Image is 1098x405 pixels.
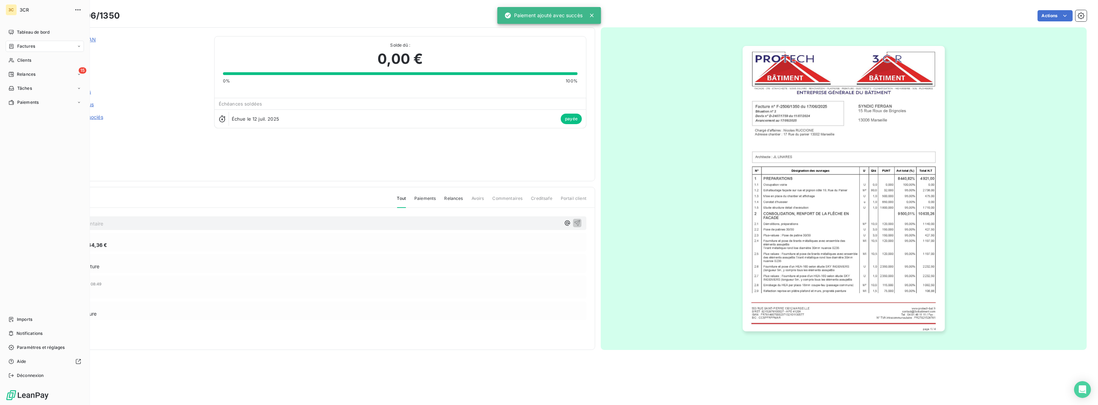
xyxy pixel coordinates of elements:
[17,372,44,379] span: Déconnexion
[17,99,39,106] span: Paiements
[6,4,17,15] div: 3C
[493,195,523,207] span: Commentaires
[472,195,484,207] span: Avoirs
[79,67,86,74] span: 15
[397,195,406,208] span: Tout
[377,48,423,69] span: 0,00 €
[232,116,279,122] span: Échue le 12 juil. 2025
[80,241,107,249] span: 8 564,36 €
[17,29,50,35] span: Tableau de bord
[219,101,262,107] span: Échéances soldées
[561,114,582,124] span: payée
[223,42,578,48] span: Solde dû :
[17,85,32,92] span: Tâches
[223,78,230,84] span: 0%
[17,330,42,337] span: Notifications
[17,57,31,63] span: Clients
[1038,10,1073,21] button: Actions
[743,46,945,331] img: invoice_thumbnail
[20,7,70,13] span: 3CR
[17,43,35,49] span: Factures
[444,195,463,207] span: Relances
[17,316,32,323] span: Imports
[66,9,120,22] h3: F-2506/1350
[504,9,583,22] div: Paiement ajouté avec succès
[1074,381,1091,398] div: Open Intercom Messenger
[17,71,35,77] span: Relances
[6,356,84,367] a: Aide
[17,344,65,351] span: Paramètres et réglages
[566,78,578,84] span: 100%
[6,390,49,401] img: Logo LeanPay
[531,195,552,207] span: Creditsafe
[414,195,436,207] span: Paiements
[561,195,586,207] span: Portail client
[17,358,26,365] span: Aide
